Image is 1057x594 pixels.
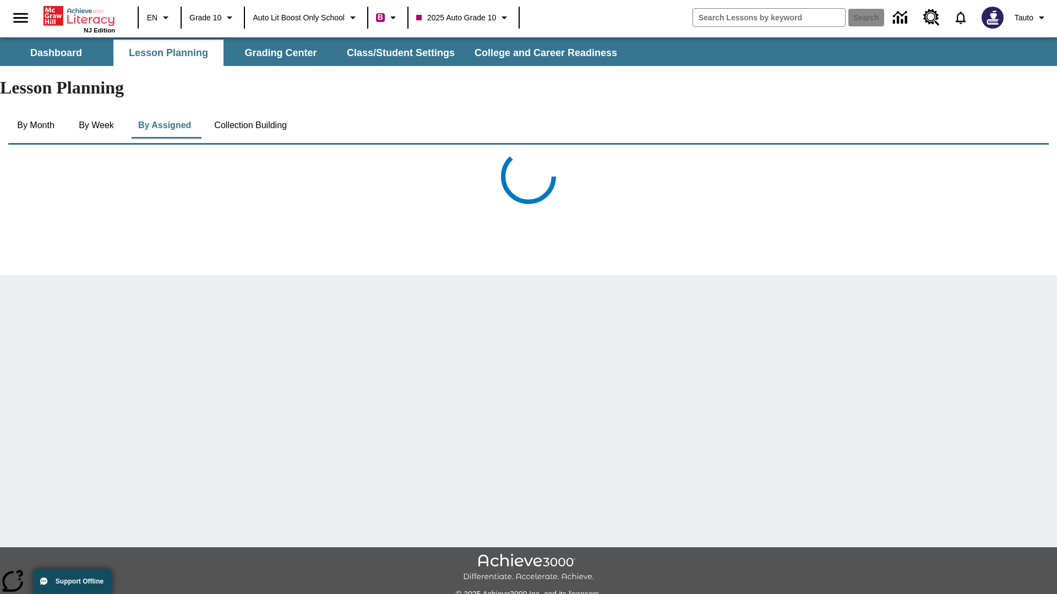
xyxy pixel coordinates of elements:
button: School: Auto Lit Boost only School, Select your school [248,8,364,28]
button: Support Offline [33,569,112,594]
button: Lesson Planning [113,40,224,66]
span: NJ Edition [84,27,115,34]
button: Collection Building [205,112,296,139]
input: search field [693,9,845,26]
img: Avatar [982,7,1004,29]
button: Class/Student Settings [338,40,464,66]
button: Select a new avatar [975,3,1010,32]
span: Support Offline [56,577,103,585]
a: Resource Center, Will open in new tab [917,3,946,32]
span: B [378,10,383,24]
a: Data Center [886,3,917,33]
img: Achieve3000 Differentiate Accelerate Achieve [463,554,594,582]
button: Profile/Settings [1010,8,1053,28]
span: EN [147,12,157,24]
span: 2025 Auto Grade 10 [416,12,496,24]
a: Home [43,5,115,27]
button: Dashboard [1,40,111,66]
span: Auto Lit Boost only School [253,12,345,24]
button: By Week [69,112,124,139]
button: Grading Center [226,40,336,66]
button: By Assigned [129,112,200,139]
button: Boost Class color is violet red. Change class color [372,8,404,28]
button: By Month [8,112,63,139]
div: Home [43,4,115,34]
button: Class: 2025 Auto Grade 10, Select your class [412,8,515,28]
button: Language: EN, Select a language [142,8,177,28]
a: Notifications [946,3,975,32]
span: Tauto [1015,12,1033,24]
button: Open side menu [4,2,37,34]
button: College and Career Readiness [466,40,626,66]
span: Grade 10 [189,12,221,24]
button: Grade: Grade 10, Select a grade [185,8,241,28]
